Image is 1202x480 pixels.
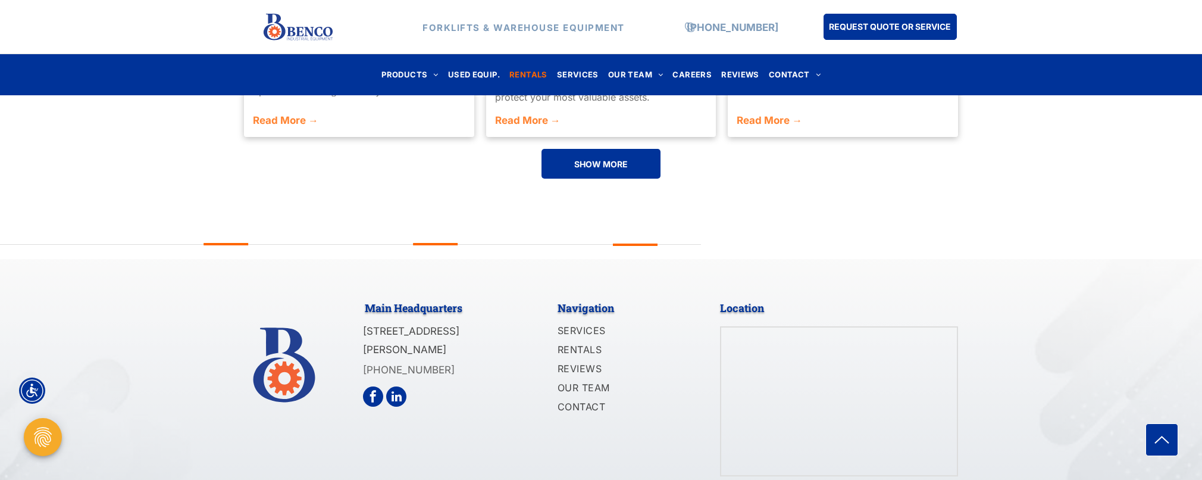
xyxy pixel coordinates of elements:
[687,21,778,33] a: [PHONE_NUMBER]
[824,14,957,40] a: REQUEST QUOTE OR SERVICE
[363,387,383,407] a: facebook
[386,387,406,407] a: linkedin
[764,67,825,83] a: CONTACT
[443,67,505,83] a: USED EQUIP.
[720,301,764,315] span: Location
[509,67,547,83] span: RENTALS
[558,341,686,360] a: RENTALS
[737,113,949,129] a: Read More →
[558,322,686,341] a: SERVICES
[505,67,552,83] a: RENTALS
[558,360,686,379] a: REVIEWS
[253,113,465,129] a: Read More →
[365,301,462,315] span: Main Headquarters
[668,67,716,83] a: CAREERS
[552,67,603,83] a: SERVICES
[558,398,686,417] a: CONTACT
[829,15,951,38] span: REQUEST QUOTE OR SERVICE
[574,153,628,175] span: SHOW MORE
[422,21,625,33] strong: FORKLIFTS & WAREHOUSE EQUIPMENT
[363,325,459,356] span: [STREET_ADDRESS][PERSON_NAME]
[363,364,455,376] a: [PHONE_NUMBER]
[603,67,668,83] a: OUR TEAM
[558,379,686,398] a: OUR TEAM
[716,67,764,83] a: REVIEWS
[377,67,443,83] a: PRODUCTS
[558,301,614,315] span: Navigation
[19,378,45,404] div: Accessibility Menu
[495,113,708,129] a: Read More →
